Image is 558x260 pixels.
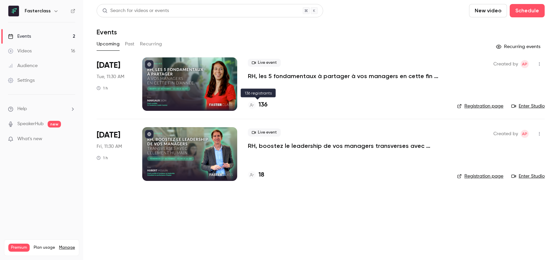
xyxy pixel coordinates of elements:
[25,8,51,14] h6: Fasterclass
[511,103,545,109] a: Enter Studio
[17,136,42,143] span: What's new
[48,121,61,127] span: new
[97,143,122,150] span: Fri, 11:30 AM
[469,4,507,17] button: New video
[19,11,33,16] div: v 4.0.25
[8,33,31,40] div: Events
[259,100,268,109] h4: 136
[248,128,281,137] span: Live event
[493,41,545,52] button: Recurring events
[8,48,32,54] div: Videos
[34,43,51,47] div: Domaine
[457,173,503,180] a: Registration page
[8,6,19,16] img: Fasterclass
[493,130,518,138] span: Created by
[97,28,117,36] h1: Events
[521,130,529,138] span: Amory Panné
[248,72,446,80] a: RH, les 5 fondamentaux à partager à vos managers en cette fin d’année.
[248,59,281,67] span: Live event
[97,127,132,181] div: Oct 17 Fri, 11:30 AM (Europe/Paris)
[8,62,38,69] div: Audience
[125,39,135,49] button: Past
[259,171,264,180] h4: 18
[493,60,518,68] span: Created by
[522,130,527,138] span: AP
[102,7,169,14] div: Search for videos or events
[97,130,120,141] span: [DATE]
[59,245,75,250] a: Manage
[140,39,162,49] button: Recurring
[97,57,132,111] div: Oct 7 Tue, 11:30 AM (Europe/Paris)
[8,244,30,252] span: Premium
[11,11,16,16] img: logo_orange.svg
[17,120,44,127] a: SpeakerHub
[83,43,102,47] div: Mots-clés
[521,60,529,68] span: Amory Panné
[8,105,75,112] li: help-dropdown-opener
[97,73,124,80] span: Tue, 11:30 AM
[8,77,35,84] div: Settings
[17,105,27,112] span: Help
[17,17,75,23] div: Domaine: [DOMAIN_NAME]
[76,42,81,47] img: tab_keywords_by_traffic_grey.svg
[522,60,527,68] span: AP
[11,17,16,23] img: website_grey.svg
[34,245,55,250] span: Plan usage
[248,100,268,109] a: 136
[248,171,264,180] a: 18
[97,85,108,91] div: 1 h
[457,103,503,109] a: Registration page
[248,142,446,150] a: RH, boostez le leadership de vos managers transverses avec l’Élement Humain.
[511,173,545,180] a: Enter Studio
[27,42,32,47] img: tab_domain_overview_orange.svg
[97,60,120,71] span: [DATE]
[97,39,120,49] button: Upcoming
[510,4,545,17] button: Schedule
[97,155,108,161] div: 1 h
